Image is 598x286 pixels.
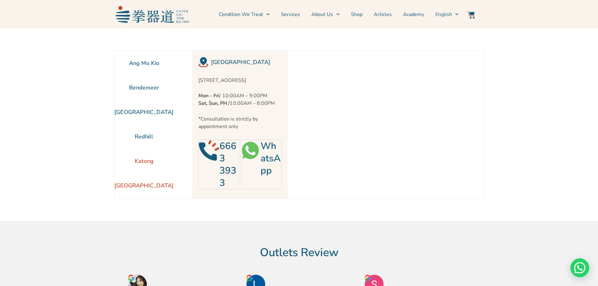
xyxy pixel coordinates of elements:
h2: Outlets Review [119,246,480,260]
h2: [GEOGRAPHIC_DATA] [211,58,282,67]
a: About Us [311,7,340,22]
a: WhatsApp [261,140,281,177]
a: 6663 3933 [219,140,236,189]
a: Services [281,7,300,22]
iframe: Madam Partum Holland Village [288,51,466,198]
a: Academy [403,7,424,22]
a: Shop [351,7,363,22]
p: *Consultation is strictly by appointment only [198,115,282,130]
p: [STREET_ADDRESS] [198,77,282,84]
nav: Menu [192,7,459,22]
span: English [435,11,452,18]
strong: Sat, Sun, PH / [198,100,230,107]
strong: Mon – Fri [198,92,219,99]
a: Articles [374,7,392,22]
a: English [435,7,459,22]
p: / 10:00AM – 9:00PM 10:00AM – 8:00PM [198,92,282,107]
a: Condition We Treat [219,7,270,22]
img: Website Icon-03 [467,11,475,19]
